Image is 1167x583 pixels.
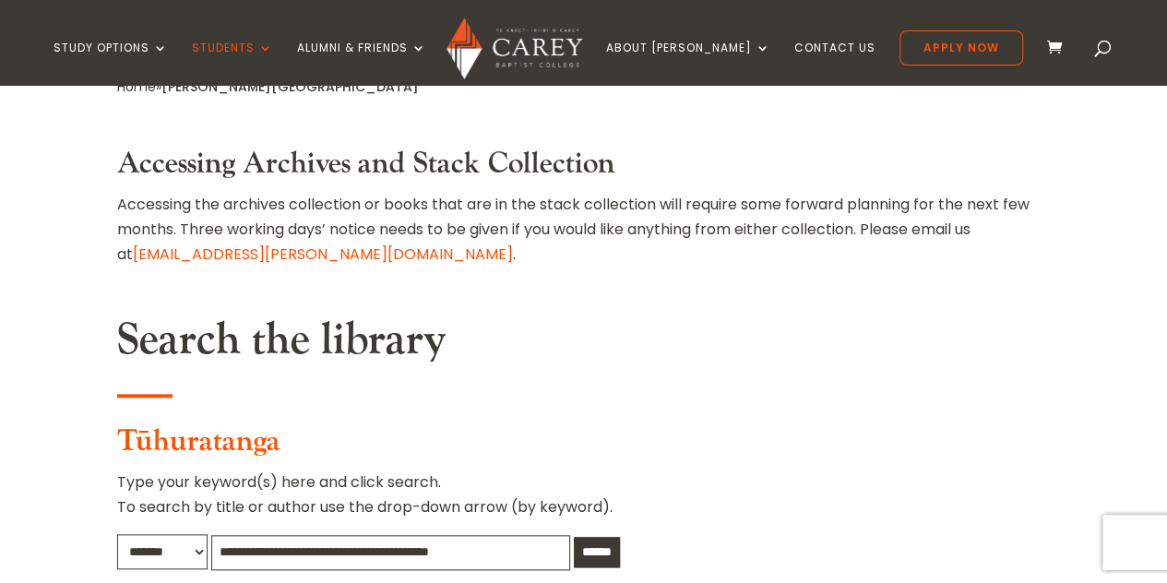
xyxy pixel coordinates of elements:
[899,30,1023,65] a: Apply Now
[117,77,156,96] a: Home
[117,314,1051,376] h2: Search the library
[606,42,770,85] a: About [PERSON_NAME]
[192,42,273,85] a: Students
[297,42,426,85] a: Alumni & Friends
[447,18,582,79] img: Carey Baptist College
[117,424,1051,469] h3: Tūhuratanga
[117,192,1051,268] p: Accessing the archives collection or books that are in the stack collection will require some for...
[117,470,1051,534] p: Type your keyword(s) here and click search. To search by title or author use the drop-down arrow ...
[161,77,419,96] span: [PERSON_NAME][GEOGRAPHIC_DATA]
[54,42,168,85] a: Study Options
[117,147,1051,191] h3: Accessing Archives and Stack Collection
[117,77,419,96] span: »
[794,42,875,85] a: Contact Us
[133,244,513,265] a: [EMAIL_ADDRESS][PERSON_NAME][DOMAIN_NAME]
